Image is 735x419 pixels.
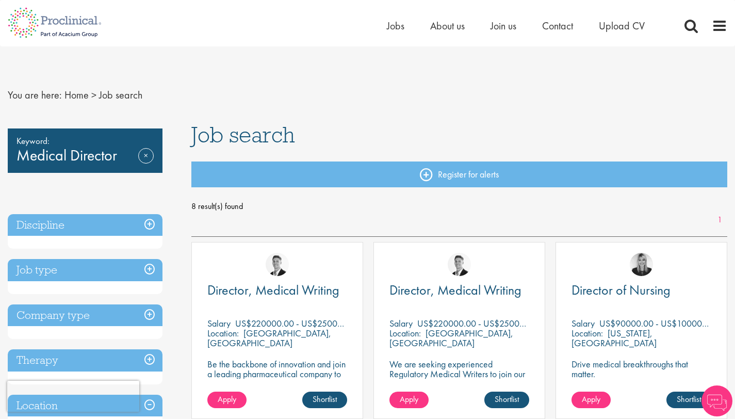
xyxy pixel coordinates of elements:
[8,214,162,236] h3: Discipline
[389,284,529,297] a: Director, Medical Writing
[8,259,162,281] h3: Job type
[571,281,671,299] span: Director of Nursing
[7,381,139,412] iframe: reCAPTCHA
[191,162,727,187] a: Register for alerts
[389,359,529,398] p: We are seeking experienced Regulatory Medical Writers to join our client, a dynamic and growing b...
[302,392,347,408] a: Shortlist
[207,392,247,408] a: Apply
[64,88,89,102] a: breadcrumb link
[207,359,347,398] p: Be the backbone of innovation and join a leading pharmaceutical company to help keep life-changin...
[389,281,521,299] span: Director, Medical Writing
[91,88,96,102] span: >
[138,148,154,178] a: Remove
[207,281,339,299] span: Director, Medical Writing
[666,392,711,408] a: Shortlist
[571,317,595,329] span: Salary
[542,19,573,33] a: Contact
[207,317,231,329] span: Salary
[207,327,331,349] p: [GEOGRAPHIC_DATA], [GEOGRAPHIC_DATA]
[218,394,236,405] span: Apply
[8,304,162,327] h3: Company type
[630,253,653,276] img: Janelle Jones
[491,19,516,33] a: Join us
[389,327,513,349] p: [GEOGRAPHIC_DATA], [GEOGRAPHIC_DATA]
[99,88,142,102] span: Job search
[571,327,603,339] span: Location:
[389,317,413,329] span: Salary
[571,392,611,408] a: Apply
[389,327,421,339] span: Location:
[191,199,727,214] span: 8 result(s) found
[400,394,418,405] span: Apply
[571,359,711,379] p: Drive medical breakthroughs that matter.
[571,327,657,349] p: [US_STATE], [GEOGRAPHIC_DATA]
[582,394,600,405] span: Apply
[484,392,529,408] a: Shortlist
[8,128,162,173] div: Medical Director
[448,253,471,276] img: George Watson
[417,317,684,329] p: US$220000.00 - US$250000.00 per annum + Highly Competitive Salary
[8,88,62,102] span: You are here:
[571,284,711,297] a: Director of Nursing
[191,121,295,149] span: Job search
[389,392,429,408] a: Apply
[266,253,289,276] img: George Watson
[207,284,347,297] a: Director, Medical Writing
[430,19,465,33] a: About us
[235,317,399,329] p: US$220000.00 - US$250000.00 per annum
[17,134,154,148] span: Keyword:
[712,214,727,226] a: 1
[207,327,239,339] span: Location:
[8,349,162,372] h3: Therapy
[599,19,645,33] a: Upload CV
[387,19,404,33] a: Jobs
[701,385,732,416] img: Chatbot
